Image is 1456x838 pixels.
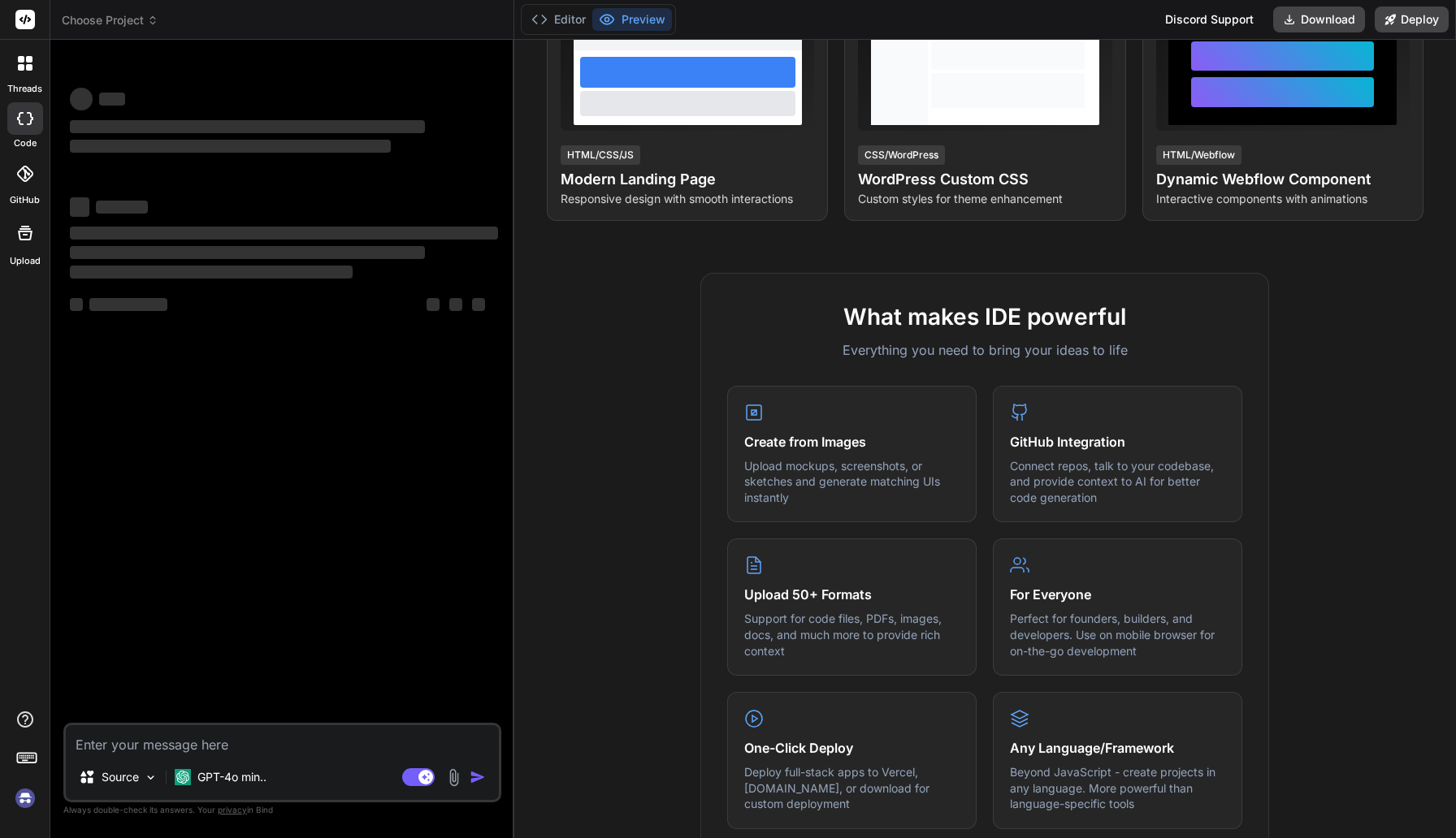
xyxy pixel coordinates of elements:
img: Pick Models [144,771,158,784]
span: ‌ [70,197,89,217]
h4: Upload 50+ Formats [744,585,960,604]
p: Always double-check its answers. Your in Bind [63,802,501,818]
span: ‌ [99,93,125,106]
div: HTML/CSS/JS [561,145,640,165]
span: ‌ [96,201,148,214]
h4: One-Click Deploy [744,738,960,758]
p: Deploy full-stack apps to Vercel, [DOMAIN_NAME], or download for custom deployment [744,764,960,812]
span: ‌ [70,266,353,279]
button: Download [1273,6,1365,32]
p: Source [102,769,139,785]
p: Connect repos, talk to your codebase, and provide context to AI for better code generation [1010,458,1225,506]
p: GPT-4o min.. [197,769,266,785]
button: Editor [525,8,592,31]
label: GitHub [10,193,40,207]
span: ‌ [70,298,83,311]
label: Upload [10,254,41,268]
p: Everything you need to bring your ideas to life [727,340,1242,360]
span: privacy [218,805,247,814]
h4: For Everyone [1010,585,1225,604]
h4: Dynamic Webflow Component [1156,168,1410,191]
p: Interactive components with animations [1156,191,1410,207]
span: ‌ [70,120,425,133]
p: Perfect for founders, builders, and developers. Use on mobile browser for on-the-go development [1010,611,1225,659]
div: HTML/Webflow [1156,145,1241,165]
p: Upload mockups, screenshots, or sketches and generate matching UIs instantly [744,458,960,506]
p: Responsive design with smooth interactions [561,191,814,207]
h2: What makes IDE powerful [727,300,1242,334]
label: threads [7,82,42,96]
span: ‌ [449,298,462,311]
h4: WordPress Custom CSS [858,168,1111,191]
img: GPT-4o mini [175,769,191,785]
p: Custom styles for theme enhancement [858,191,1111,207]
span: ‌ [70,88,93,110]
img: attachment [444,768,463,787]
h4: Any Language/Framework [1010,738,1225,758]
img: signin [11,784,39,812]
label: code [14,136,37,150]
span: ‌ [427,298,440,311]
div: CSS/WordPress [858,145,945,165]
button: Preview [592,8,672,31]
span: Choose Project [62,12,158,28]
span: ‌ [70,246,425,259]
h4: Create from Images [744,432,960,451]
h4: Modern Landing Page [561,168,814,191]
span: ‌ [70,140,391,153]
button: Deploy [1375,6,1449,32]
img: icon [470,769,486,785]
span: ‌ [89,298,167,311]
p: Support for code files, PDFs, images, docs, and much more to provide rich context [744,611,960,659]
div: Discord Support [1155,6,1263,32]
p: Beyond JavaScript - create projects in any language. More powerful than language-specific tools [1010,764,1225,812]
span: ‌ [472,298,485,311]
h4: GitHub Integration [1010,432,1225,451]
span: ‌ [70,227,498,240]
